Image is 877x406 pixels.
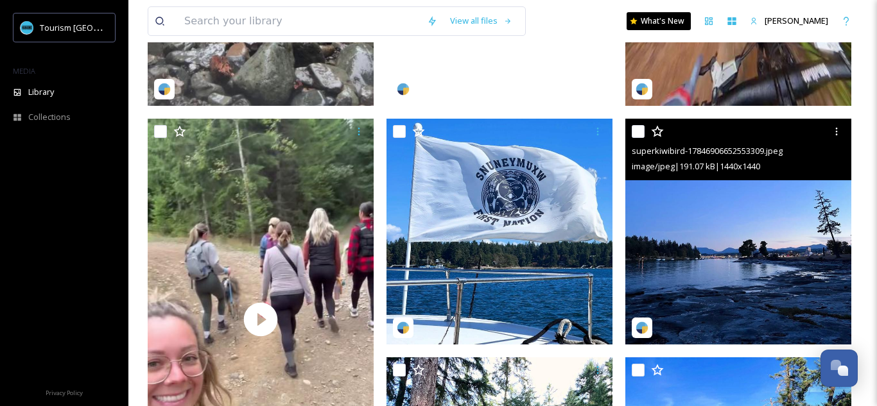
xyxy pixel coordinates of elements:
[28,86,54,98] span: Library
[632,145,783,156] span: superkiwibird-17846906652553309.jpeg
[765,15,828,26] span: [PERSON_NAME]
[632,160,760,172] span: image/jpeg | 191.07 kB | 1440 x 1440
[743,8,835,33] a: [PERSON_NAME]
[46,389,83,397] span: Privacy Policy
[397,321,410,334] img: snapsea-logo.png
[444,8,519,33] a: View all files
[627,12,691,30] a: What's New
[636,321,648,334] img: snapsea-logo.png
[13,66,35,76] span: MEDIA
[397,83,410,96] img: snapsea-logo.png
[21,21,33,34] img: tourism_nanaimo_logo.jpeg
[158,83,171,96] img: snapsea-logo.png
[40,21,155,33] span: Tourism [GEOGRAPHIC_DATA]
[178,7,421,35] input: Search your library
[821,350,858,387] button: Open Chat
[625,119,851,344] img: superkiwibird-17846906652553309.jpeg
[28,111,71,123] span: Collections
[386,119,612,344] img: superkiwibird-18024865586534181.jpeg
[636,83,648,96] img: snapsea-logo.png
[46,384,83,400] a: Privacy Policy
